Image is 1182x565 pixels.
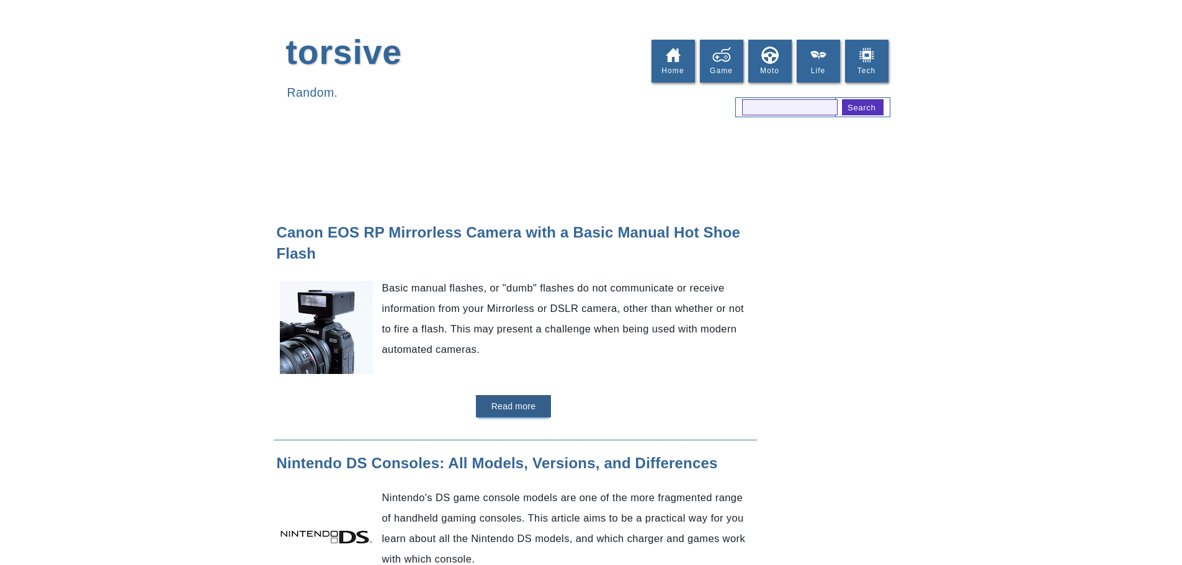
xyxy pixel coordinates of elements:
[277,224,741,262] a: Canon EOS RP Mirrorless Camera with a Basic Manual Hot Shoe Flash
[476,395,552,417] a: Read more
[287,86,338,99] span: Random.
[845,40,889,82] a: Tech
[748,40,792,82] a: Moto
[651,40,695,82] a: Home
[277,278,751,360] p: Basic manual flashes, or "dumb" flashes do not communicate or receive information from your Mirro...
[700,40,743,82] a: Game
[742,99,838,115] input: search
[712,46,731,65] img: game.png
[277,455,718,471] a: Nintendo DS Consoles: All Models, Versions, and Differences
[797,40,840,82] a: Life
[809,46,828,65] img: plant_icon.png
[280,281,373,374] img: Canon RP with a manual flash on hot shoe mount
[664,46,683,65] img: home%2Bicon.png
[842,99,884,115] input: search
[761,46,779,65] img: steering_wheel_icon.png
[286,32,402,72] h1: torsive
[857,46,876,65] img: electronics_icon.png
